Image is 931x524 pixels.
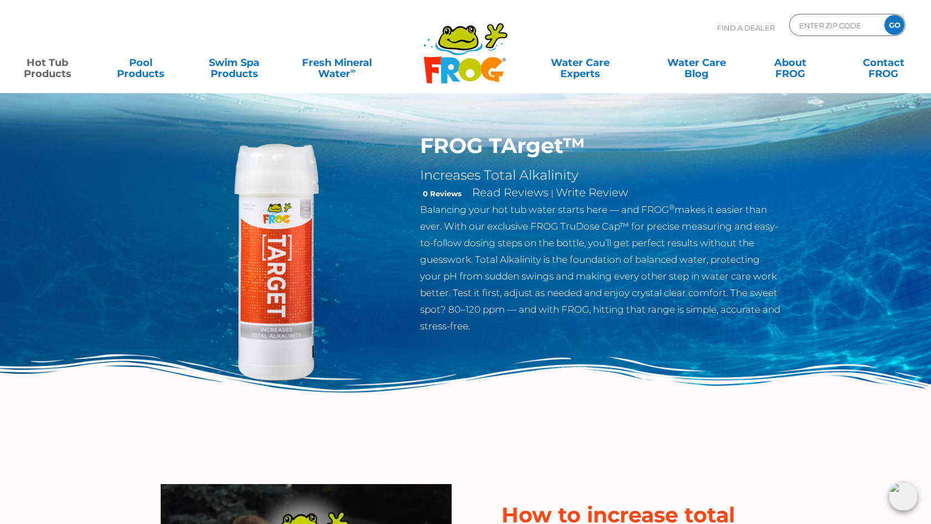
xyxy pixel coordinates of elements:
[291,52,382,74] a: Fresh MineralWater∞
[150,133,403,387] img: TArget-Hot-Tub-Swim-Spa-Support-Chemicals-500x500-1.png
[11,52,84,74] a: Hot TubProducts
[521,52,640,74] a: Water CareExperts
[847,52,920,74] a: ContactFROG
[884,15,904,35] input: GO
[551,188,554,199] span: |
[420,133,782,159] h1: FROG TArget™
[420,167,782,184] h2: Increases Total Alkalinity
[198,52,270,74] a: Swim SpaProducts
[660,52,733,74] a: Water CareBlog
[717,14,775,42] p: Find A Dealer
[798,17,873,33] input: Zip Code Form
[420,201,782,334] p: Balancing your hot tub water starts here — and FROG makes it easier than ever. With our exclusive...
[472,186,549,199] a: Read Reviews
[350,66,356,75] sup: ∞
[105,52,177,74] a: PoolProducts
[889,482,918,511] img: openIcon
[754,52,826,74] a: AboutFROG
[556,186,628,199] a: Write Review
[423,189,462,198] strong: 0 Reviews
[669,203,674,211] sup: ®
